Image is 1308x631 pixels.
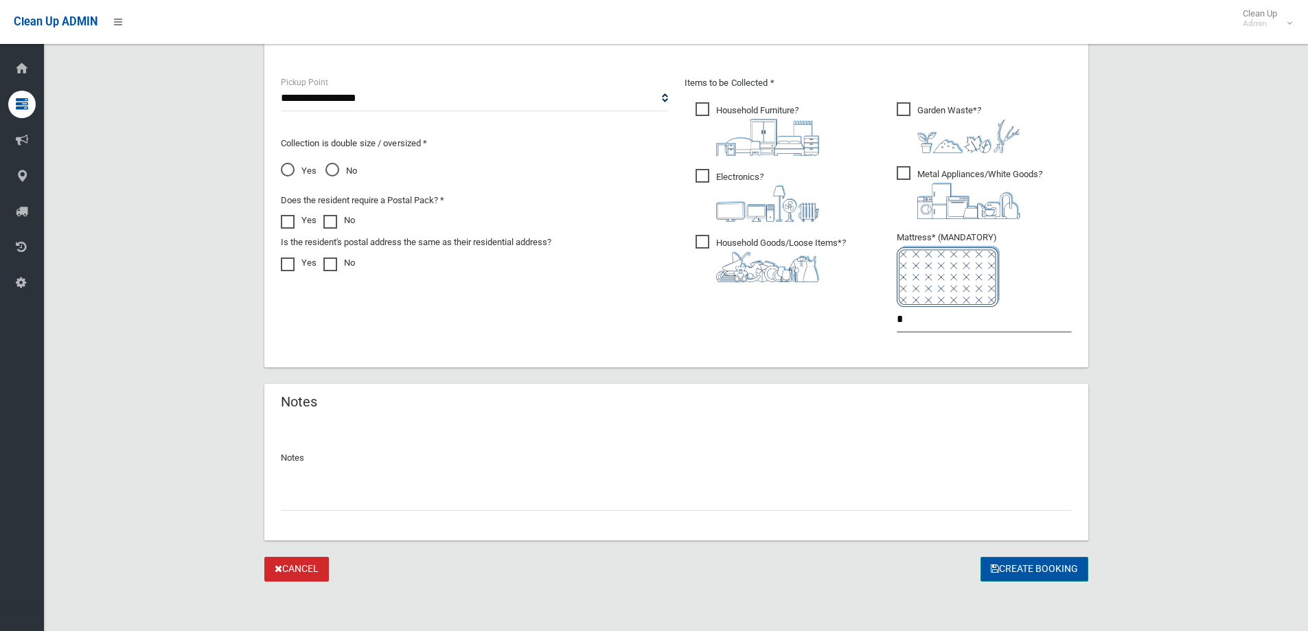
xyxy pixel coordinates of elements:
[897,102,1020,153] span: Garden Waste*
[325,163,357,179] span: No
[716,105,819,156] i: ?
[897,232,1072,307] span: Mattress* (MANDATORY)
[696,235,846,282] span: Household Goods/Loose Items*
[14,15,97,28] span: Clean Up ADMIN
[716,238,846,282] i: ?
[917,183,1020,219] img: 36c1b0289cb1767239cdd3de9e694f19.png
[264,389,334,415] header: Notes
[685,75,1072,91] p: Items to be Collected *
[1236,8,1291,29] span: Clean Up
[281,234,551,251] label: Is the resident's postal address the same as their residential address?
[281,450,1072,466] p: Notes
[917,105,1020,153] i: ?
[281,255,317,271] label: Yes
[281,135,668,152] p: Collection is double size / oversized *
[323,212,355,229] label: No
[281,212,317,229] label: Yes
[716,185,819,222] img: 394712a680b73dbc3d2a6a3a7ffe5a07.png
[1243,19,1277,29] small: Admin
[281,192,444,209] label: Does the resident require a Postal Pack? *
[716,172,819,222] i: ?
[897,246,1000,307] img: e7408bece873d2c1783593a074e5cb2f.png
[716,251,819,282] img: b13cc3517677393f34c0a387616ef184.png
[917,169,1042,219] i: ?
[323,255,355,271] label: No
[897,166,1042,219] span: Metal Appliances/White Goods
[264,557,329,582] a: Cancel
[696,102,819,156] span: Household Furniture
[716,119,819,156] img: aa9efdbe659d29b613fca23ba79d85cb.png
[917,119,1020,153] img: 4fd8a5c772b2c999c83690221e5242e0.png
[980,557,1088,582] button: Create Booking
[696,169,819,222] span: Electronics
[281,163,317,179] span: Yes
